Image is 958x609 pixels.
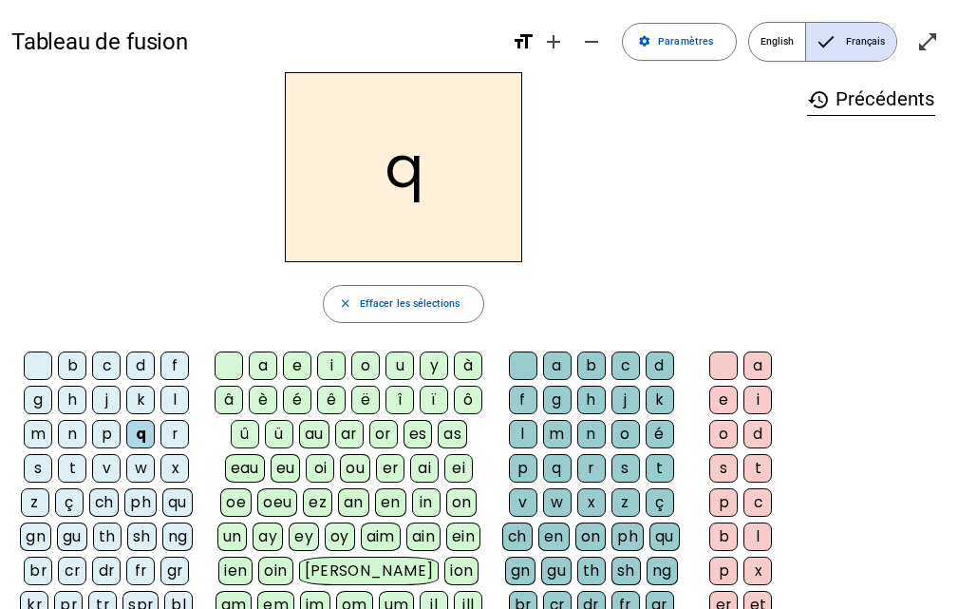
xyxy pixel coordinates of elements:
[543,420,572,448] div: m
[454,352,482,380] div: à
[24,386,52,414] div: g
[807,88,830,111] mat-icon: history
[646,352,674,380] div: d
[160,386,189,414] div: l
[127,523,157,551] div: sh
[647,557,678,585] div: ng
[126,557,155,585] div: fr
[92,557,121,585] div: dr
[57,523,87,551] div: gu
[646,420,674,448] div: é
[361,523,401,551] div: aim
[573,23,610,61] button: Diminuer la taille de la police
[709,420,738,448] div: o
[89,488,120,517] div: ch
[218,557,253,585] div: ien
[92,386,121,414] div: j
[535,23,573,61] button: Augmenter la taille de la police
[444,454,473,483] div: ei
[58,454,86,483] div: t
[577,454,606,483] div: r
[217,523,248,551] div: un
[646,386,674,414] div: k
[743,352,772,380] div: a
[743,557,772,585] div: x
[220,488,252,517] div: oe
[807,84,935,116] h3: Précédents
[360,295,460,313] span: Effacer les sélections
[24,454,52,483] div: s
[806,23,896,61] span: Français
[410,454,439,483] div: ai
[611,488,640,517] div: z
[58,386,86,414] div: h
[509,488,537,517] div: v
[126,386,155,414] div: k
[611,454,640,483] div: s
[543,454,572,483] div: q
[385,386,414,414] div: î
[162,488,193,517] div: qu
[258,557,292,585] div: oin
[709,557,738,585] div: p
[249,386,277,414] div: è
[325,523,355,551] div: oy
[622,23,737,61] button: Paramètres
[231,420,259,448] div: û
[649,523,680,551] div: qu
[92,454,121,483] div: v
[160,420,189,448] div: r
[338,488,369,517] div: an
[351,352,380,380] div: o
[505,557,536,585] div: gn
[420,386,448,414] div: ï
[339,297,352,311] mat-icon: close
[444,557,479,585] div: ion
[406,523,441,551] div: ain
[743,386,772,414] div: i
[249,352,277,380] div: a
[375,488,406,517] div: en
[509,420,537,448] div: l
[323,285,483,323] button: Effacer les sélections
[502,523,533,551] div: ch
[611,420,640,448] div: o
[335,420,364,448] div: ar
[162,523,194,551] div: ng
[611,557,641,585] div: sh
[299,557,440,585] div: [PERSON_NAME]
[638,35,651,48] mat-icon: settings
[749,23,805,61] span: English
[611,352,640,380] div: c
[404,420,433,448] div: es
[743,454,772,483] div: t
[124,488,157,517] div: ph
[412,488,441,517] div: in
[11,19,500,65] h1: Tableau de fusion
[743,523,772,551] div: l
[709,454,738,483] div: s
[709,488,738,517] div: p
[577,488,606,517] div: x
[580,30,603,53] mat-icon: remove
[351,386,380,414] div: ë
[743,488,772,517] div: c
[257,488,297,517] div: oeu
[709,386,738,414] div: e
[253,523,283,551] div: ay
[58,557,86,585] div: cr
[306,454,334,483] div: oi
[454,386,482,414] div: ô
[289,523,319,551] div: ey
[376,454,404,483] div: er
[317,352,346,380] div: i
[611,523,644,551] div: ph
[92,420,121,448] div: p
[543,352,572,380] div: a
[385,352,414,380] div: u
[265,420,293,448] div: ü
[541,557,572,585] div: gu
[438,420,467,448] div: as
[126,454,155,483] div: w
[577,386,606,414] div: h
